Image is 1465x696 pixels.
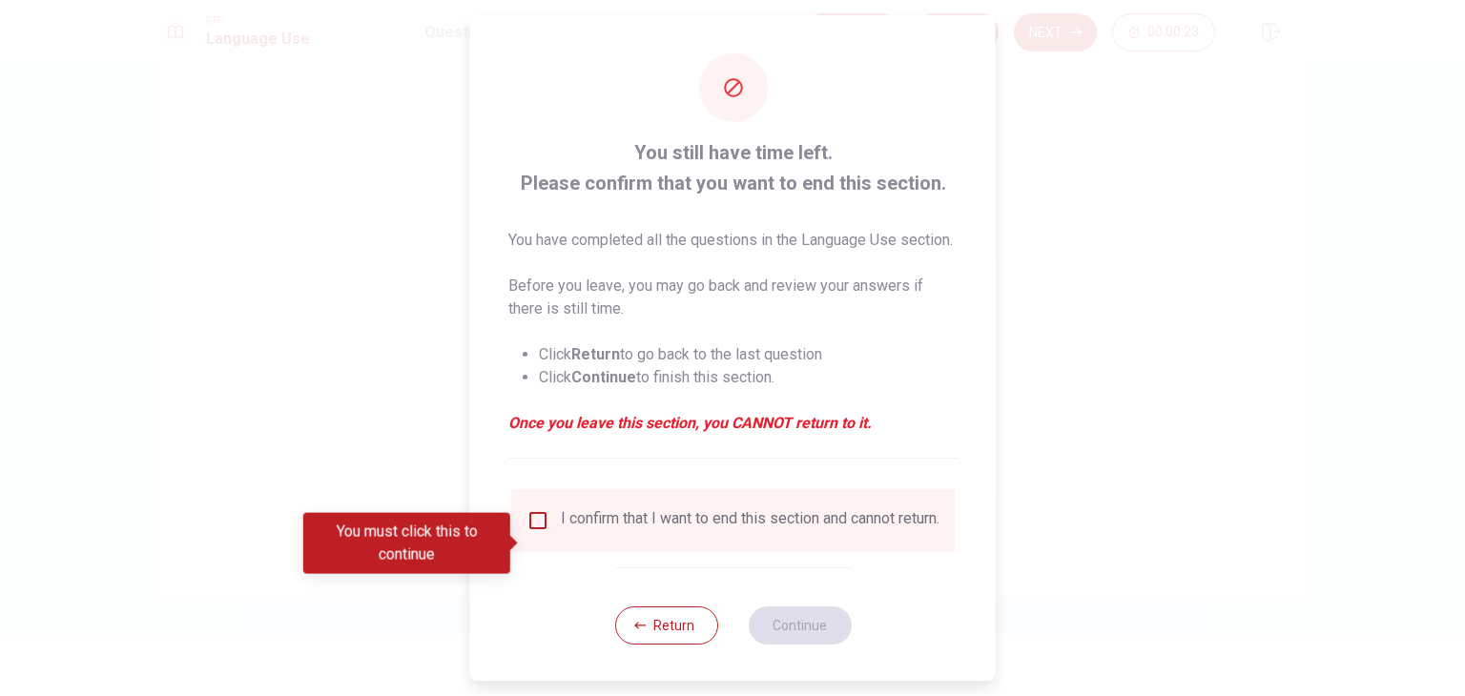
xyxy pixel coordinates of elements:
strong: Continue [571,368,636,386]
p: You have completed all the questions in the Language Use section. [508,229,958,252]
span: You must click this to continue [526,509,549,532]
button: Continue [748,606,851,645]
div: You must click this to continue [303,513,510,574]
span: You still have time left. Please confirm that you want to end this section. [508,137,958,198]
strong: Return [571,345,620,363]
li: Click to go back to the last question [539,343,958,366]
li: Click to finish this section. [539,366,958,389]
div: I confirm that I want to end this section and cannot return. [561,509,939,532]
button: Return [614,606,717,645]
p: Before you leave, you may go back and review your answers if there is still time. [508,275,958,320]
em: Once you leave this section, you CANNOT return to it. [508,412,958,435]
